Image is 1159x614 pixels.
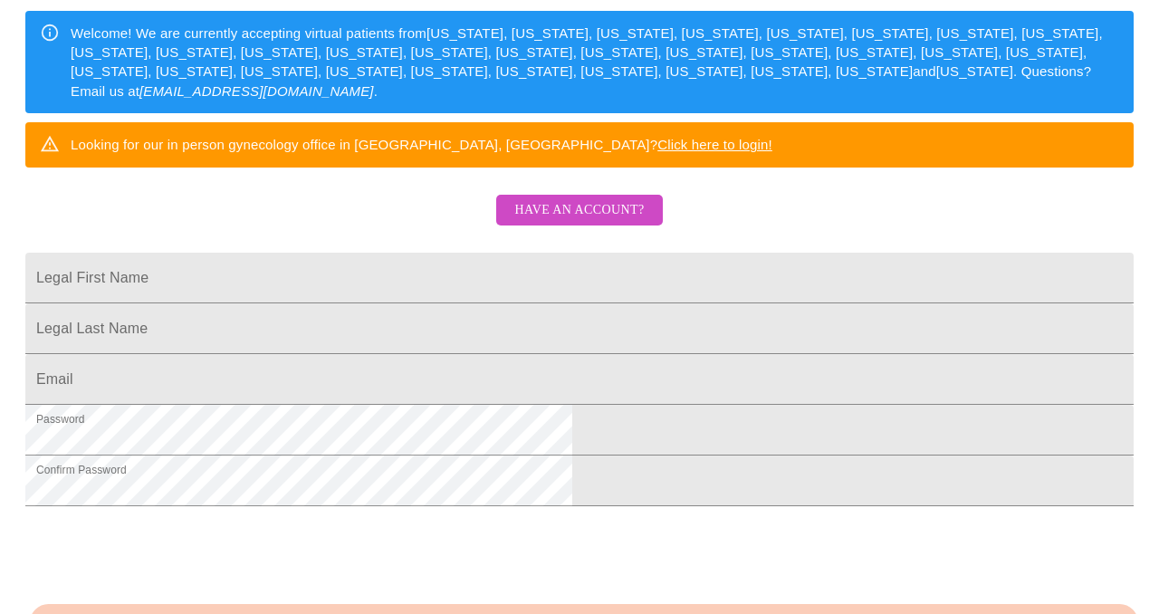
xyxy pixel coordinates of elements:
div: Looking for our in person gynecology office in [GEOGRAPHIC_DATA], [GEOGRAPHIC_DATA]? [71,128,772,161]
button: Have an account? [496,195,662,226]
div: Welcome! We are currently accepting virtual patients from [US_STATE], [US_STATE], [US_STATE], [US... [71,16,1119,109]
iframe: reCAPTCHA [25,515,301,586]
a: Have an account? [492,215,666,230]
em: [EMAIL_ADDRESS][DOMAIN_NAME] [139,83,374,99]
span: Have an account? [514,199,644,222]
a: Click here to login! [657,137,772,152]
